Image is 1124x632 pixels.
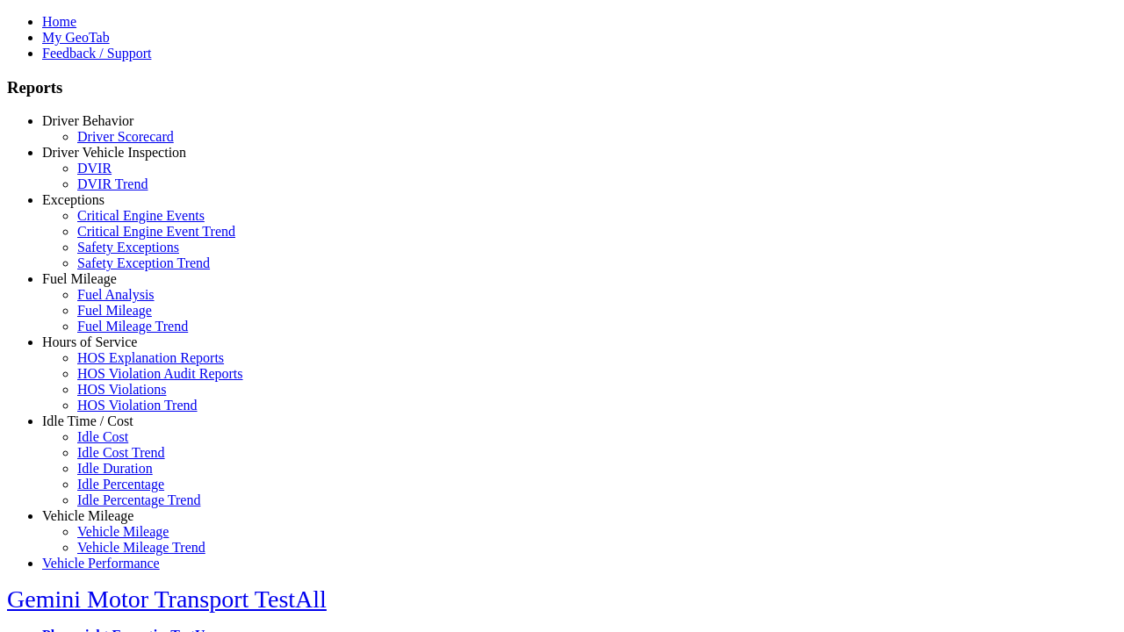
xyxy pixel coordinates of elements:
[77,492,200,507] a: Idle Percentage Trend
[77,129,174,144] a: Driver Scorecard
[42,556,160,571] a: Vehicle Performance
[42,192,104,207] a: Exceptions
[42,30,110,45] a: My GeoTab
[77,255,210,270] a: Safety Exception Trend
[42,334,137,349] a: Hours of Service
[77,240,179,255] a: Safety Exceptions
[77,303,152,318] a: Fuel Mileage
[42,145,186,160] a: Driver Vehicle Inspection
[42,113,133,128] a: Driver Behavior
[77,287,155,302] a: Fuel Analysis
[77,208,205,223] a: Critical Engine Events
[77,445,165,460] a: Idle Cost Trend
[77,319,188,334] a: Fuel Mileage Trend
[42,508,133,523] a: Vehicle Mileage
[42,46,151,61] a: Feedback / Support
[77,161,112,176] a: DVIR
[77,398,198,413] a: HOS Violation Trend
[42,271,117,286] a: Fuel Mileage
[7,585,327,613] a: Gemini Motor Transport TestAll
[77,524,169,539] a: Vehicle Mileage
[42,413,133,428] a: Idle Time / Cost
[77,176,148,191] a: DVIR Trend
[77,540,205,555] a: Vehicle Mileage Trend
[77,382,166,397] a: HOS Violations
[77,477,164,492] a: Idle Percentage
[77,429,128,444] a: Idle Cost
[77,224,235,239] a: Critical Engine Event Trend
[77,461,153,476] a: Idle Duration
[77,366,243,381] a: HOS Violation Audit Reports
[7,78,1117,97] h3: Reports
[42,14,76,29] a: Home
[77,350,224,365] a: HOS Explanation Reports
